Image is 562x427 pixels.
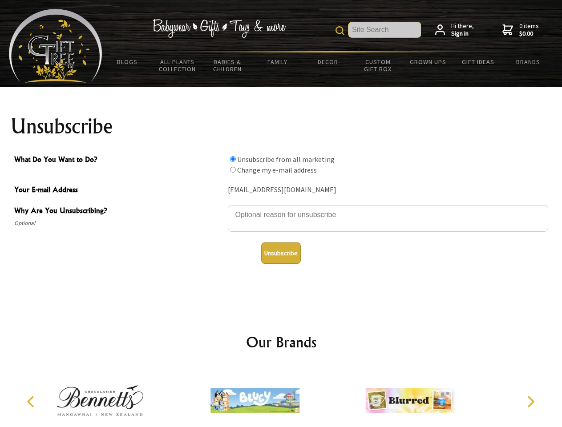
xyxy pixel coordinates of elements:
[353,52,403,78] a: Custom Gift Box
[18,331,545,353] h2: Our Brands
[237,165,317,174] label: Change my e-mail address
[153,52,203,78] a: All Plants Collection
[261,242,301,264] button: Unsubscribe
[519,30,539,38] strong: $0.00
[403,52,453,71] a: Grown Ups
[14,184,223,197] span: Your E-mail Address
[230,156,236,162] input: What Do You Want to Do?
[521,392,540,411] button: Next
[253,52,303,71] a: Family
[451,22,474,38] span: Hi there,
[14,154,223,167] span: What Do You Want to Do?
[503,52,554,71] a: Brands
[102,52,153,71] a: BLOGS
[230,167,236,173] input: What Do You Want to Do?
[9,9,102,83] img: Babyware - Gifts - Toys and more...
[202,52,253,78] a: Babies & Children
[152,19,286,38] img: Babywear - Gifts - Toys & more
[451,30,474,38] strong: Sign in
[228,205,548,232] textarea: Why Are You Unsubscribing?
[348,22,421,37] input: Site Search
[14,205,223,218] span: Why Are You Unsubscribing?
[228,183,548,197] div: [EMAIL_ADDRESS][DOMAIN_NAME]
[11,116,552,137] h1: Unsubscribe
[336,26,344,35] img: product search
[14,218,223,229] span: Optional
[303,52,353,71] a: Decor
[435,22,474,38] a: Hi there,Sign in
[237,155,335,164] label: Unsubscribe from all marketing
[502,22,539,38] a: 0 items$0.00
[519,22,539,38] span: 0 items
[22,392,42,411] button: Previous
[453,52,503,71] a: Gift Ideas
